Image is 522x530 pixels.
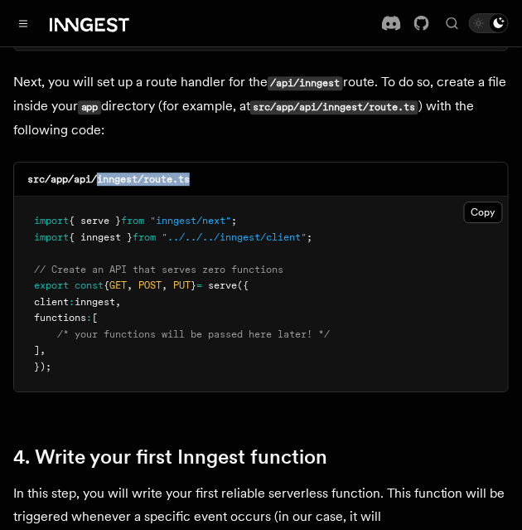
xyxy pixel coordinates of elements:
span: , [115,296,121,308]
span: , [40,344,46,356]
button: Copy [464,202,503,223]
span: = [196,280,202,291]
span: ; [231,215,237,226]
span: export [34,280,69,291]
span: , [162,280,167,291]
span: inngest [75,296,115,308]
span: // Create an API that serves zero functions [34,264,283,275]
span: "../../../inngest/client" [162,231,307,243]
button: Toggle dark mode [469,13,509,33]
button: Toggle navigation [13,13,33,33]
code: src/app/api/inngest/route.ts [250,100,418,114]
span: ] [34,344,40,356]
span: , [127,280,133,291]
span: : [86,312,92,323]
span: }); [34,361,51,372]
span: from [121,215,144,226]
span: [ [92,312,98,323]
p: Next, you will set up a route handler for the route. To do so, create a file inside your director... [13,71,509,142]
span: ({ [237,280,249,291]
span: : [69,296,75,308]
span: "inngest/next" [150,215,231,226]
span: { [104,280,109,291]
span: } [191,280,196,291]
span: /* your functions will be passed here later! */ [57,328,330,340]
span: from [133,231,156,243]
span: client [34,296,69,308]
span: { inngest } [69,231,133,243]
a: 4. Write your first Inngest function [13,445,327,469]
code: src/app/api/inngest/route.ts [27,173,190,185]
button: Find something... [442,13,462,33]
code: app [78,100,101,114]
span: serve [208,280,237,291]
span: import [34,215,69,226]
code: /api/inngest [268,76,343,90]
span: GET [109,280,127,291]
span: const [75,280,104,291]
span: PUT [173,280,191,291]
span: POST [138,280,162,291]
span: { serve } [69,215,121,226]
span: ; [307,231,312,243]
span: import [34,231,69,243]
span: functions [34,312,86,323]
